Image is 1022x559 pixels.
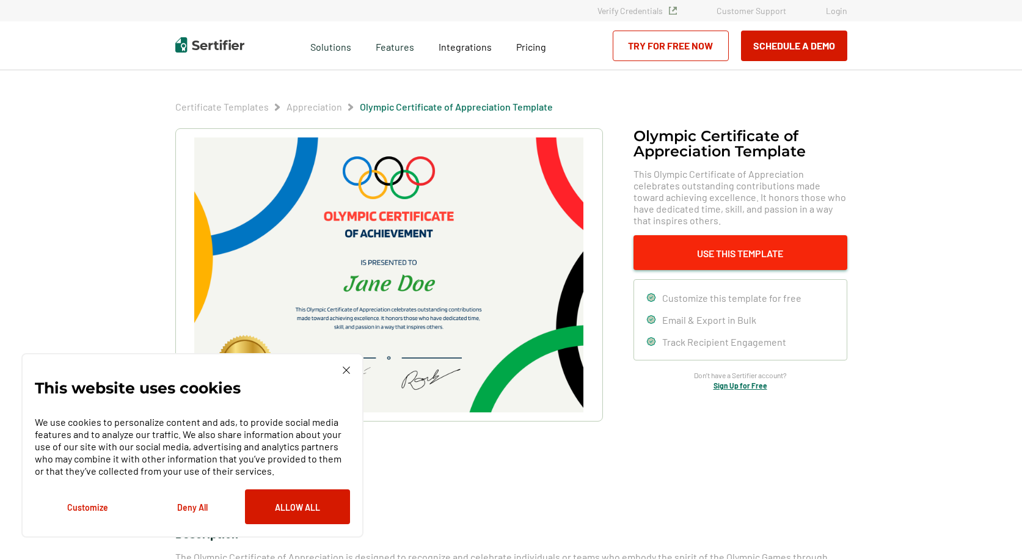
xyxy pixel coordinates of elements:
span: Email & Export in Bulk [662,314,756,326]
button: Deny All [140,489,245,524]
span: Olympic Certificate of Appreciation​ Template [360,101,553,113]
button: Use This Template [633,235,847,270]
a: Verify Credentials [597,5,677,16]
a: Integrations [439,38,492,53]
p: We use cookies to personalize content and ads, to provide social media features and to analyze ou... [35,416,350,477]
p: This website uses cookies [35,382,241,394]
a: Login [826,5,847,16]
a: Pricing [516,38,546,53]
button: Allow All [245,489,350,524]
a: Customer Support [717,5,786,16]
img: Cookie Popup Close [343,367,350,374]
span: Certificate Templates [175,101,269,113]
span: Solutions [310,38,351,53]
a: Try for Free Now [613,31,729,61]
img: Olympic Certificate of Appreciation​ Template [194,137,583,412]
img: Verified [669,7,677,15]
span: Customize this template for free [662,292,801,304]
span: Pricing [516,41,546,53]
span: Don’t have a Sertifier account? [694,370,787,381]
a: Olympic Certificate of Appreciation​ Template [360,101,553,112]
span: Appreciation [287,101,342,113]
a: Appreciation [287,101,342,112]
div: Breadcrumb [175,101,553,113]
h1: Olympic Certificate of Appreciation​ Template [633,128,847,159]
a: Certificate Templates [175,101,269,112]
span: Features [376,38,414,53]
img: Sertifier | Digital Credentialing Platform [175,37,244,53]
iframe: Chat Widget [961,500,1022,559]
span: Track Recipient Engagement [662,336,786,348]
span: Integrations [439,41,492,53]
a: Sign Up for Free [714,381,767,390]
button: Schedule a Demo [741,31,847,61]
span: This Olympic Certificate of Appreciation celebrates outstanding contributions made toward achievi... [633,168,847,226]
button: Customize [35,489,140,524]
